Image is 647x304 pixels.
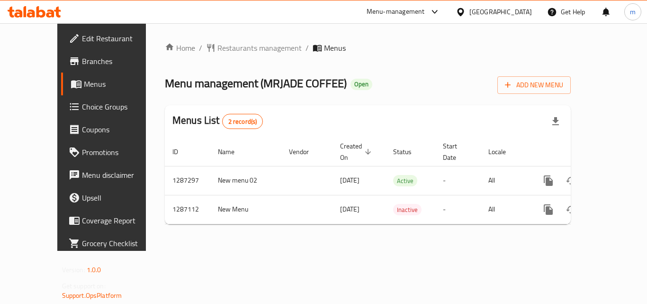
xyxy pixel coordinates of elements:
th: Actions [530,138,636,166]
button: Change Status [560,198,583,221]
h2: Menus List [172,113,263,129]
span: m [630,7,636,17]
a: Grocery Checklist [61,232,165,255]
nav: breadcrumb [165,42,571,54]
td: All [481,195,530,224]
a: Restaurants management [206,42,302,54]
span: Start Date [443,140,469,163]
td: - [435,195,481,224]
div: Total records count [222,114,263,129]
span: Menu disclaimer [82,169,158,181]
span: Status [393,146,424,157]
button: Add New Menu [497,76,571,94]
span: Branches [82,55,158,67]
span: 1.0.0 [87,264,101,276]
a: Promotions [61,141,165,164]
table: enhanced table [165,138,636,224]
a: Choice Groups [61,95,165,118]
span: Inactive [393,204,422,215]
div: Export file [544,110,567,133]
a: Coupons [61,118,165,141]
span: Menus [324,42,346,54]
span: Active [393,175,417,186]
span: Get support on: [62,280,106,292]
td: 1287112 [165,195,210,224]
td: - [435,166,481,195]
td: New menu 02 [210,166,281,195]
a: Upsell [61,186,165,209]
button: more [537,198,560,221]
span: Open [350,80,372,88]
button: Change Status [560,169,583,192]
span: Grocery Checklist [82,238,158,249]
span: ID [172,146,190,157]
span: Menus [84,78,158,90]
li: / [306,42,309,54]
span: Created On [340,140,374,163]
span: 2 record(s) [223,117,263,126]
a: Support.OpsPlatform [62,289,122,302]
span: Locale [488,146,518,157]
span: Promotions [82,147,158,158]
span: Restaurants management [217,42,302,54]
span: Name [218,146,247,157]
a: Menu disclaimer [61,164,165,186]
a: Coverage Report [61,209,165,232]
span: Upsell [82,192,158,203]
div: Menu-management [367,6,425,18]
td: New Menu [210,195,281,224]
li: / [199,42,202,54]
span: Add New Menu [505,79,563,91]
div: [GEOGRAPHIC_DATA] [469,7,532,17]
a: Branches [61,50,165,73]
a: Home [165,42,195,54]
button: more [537,169,560,192]
span: Coverage Report [82,215,158,226]
span: Choice Groups [82,101,158,112]
span: Edit Restaurant [82,33,158,44]
a: Menus [61,73,165,95]
span: [DATE] [340,174,359,186]
a: Edit Restaurant [61,27,165,50]
td: All [481,166,530,195]
span: Vendor [289,146,321,157]
span: Coupons [82,124,158,135]
span: [DATE] [340,203,359,215]
span: Version: [62,264,85,276]
div: Open [350,79,372,90]
span: Menu management ( MRJADE COFFEE ) [165,73,347,94]
td: 1287297 [165,166,210,195]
